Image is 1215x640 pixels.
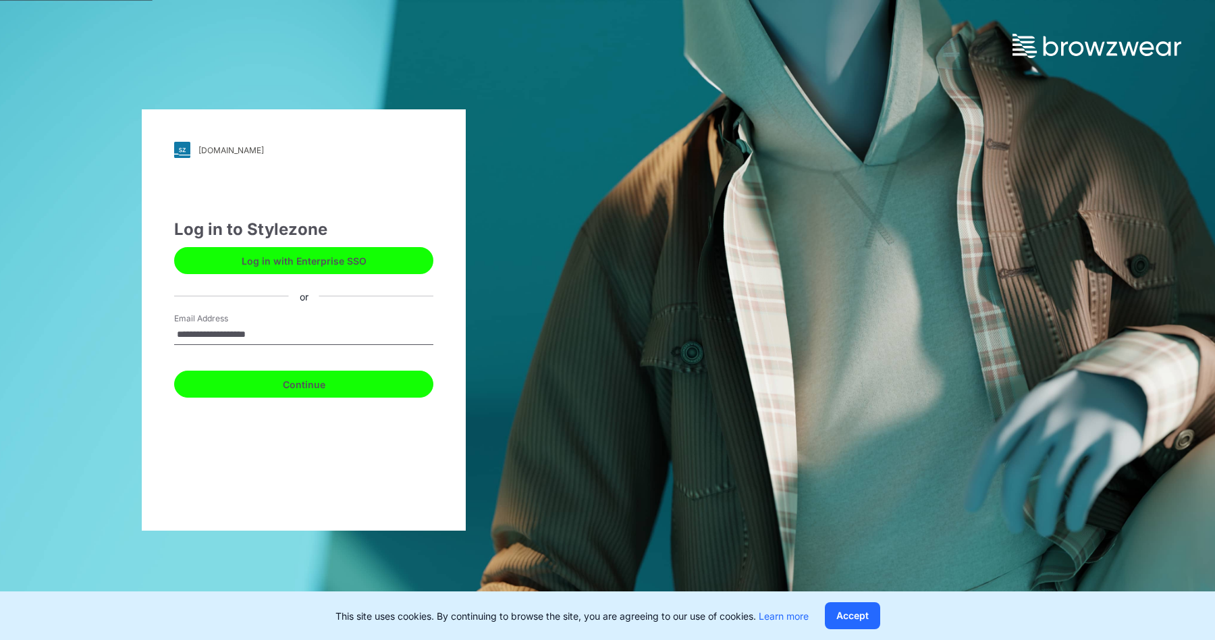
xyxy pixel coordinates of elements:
button: Continue [174,371,433,398]
button: Accept [825,602,880,629]
label: Email Address [174,313,269,325]
div: Log in to Stylezone [174,217,433,242]
a: Learn more [759,610,809,622]
div: or [289,289,319,303]
a: [DOMAIN_NAME] [174,142,433,158]
button: Log in with Enterprise SSO [174,247,433,274]
img: browzwear-logo.73288ffb.svg [1013,34,1181,58]
div: [DOMAIN_NAME] [198,145,264,155]
p: This site uses cookies. By continuing to browse the site, you are agreeing to our use of cookies. [335,609,809,623]
img: svg+xml;base64,PHN2ZyB3aWR0aD0iMjgiIGhlaWdodD0iMjgiIHZpZXdCb3g9IjAgMCAyOCAyOCIgZmlsbD0ibm9uZSIgeG... [174,142,190,158]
